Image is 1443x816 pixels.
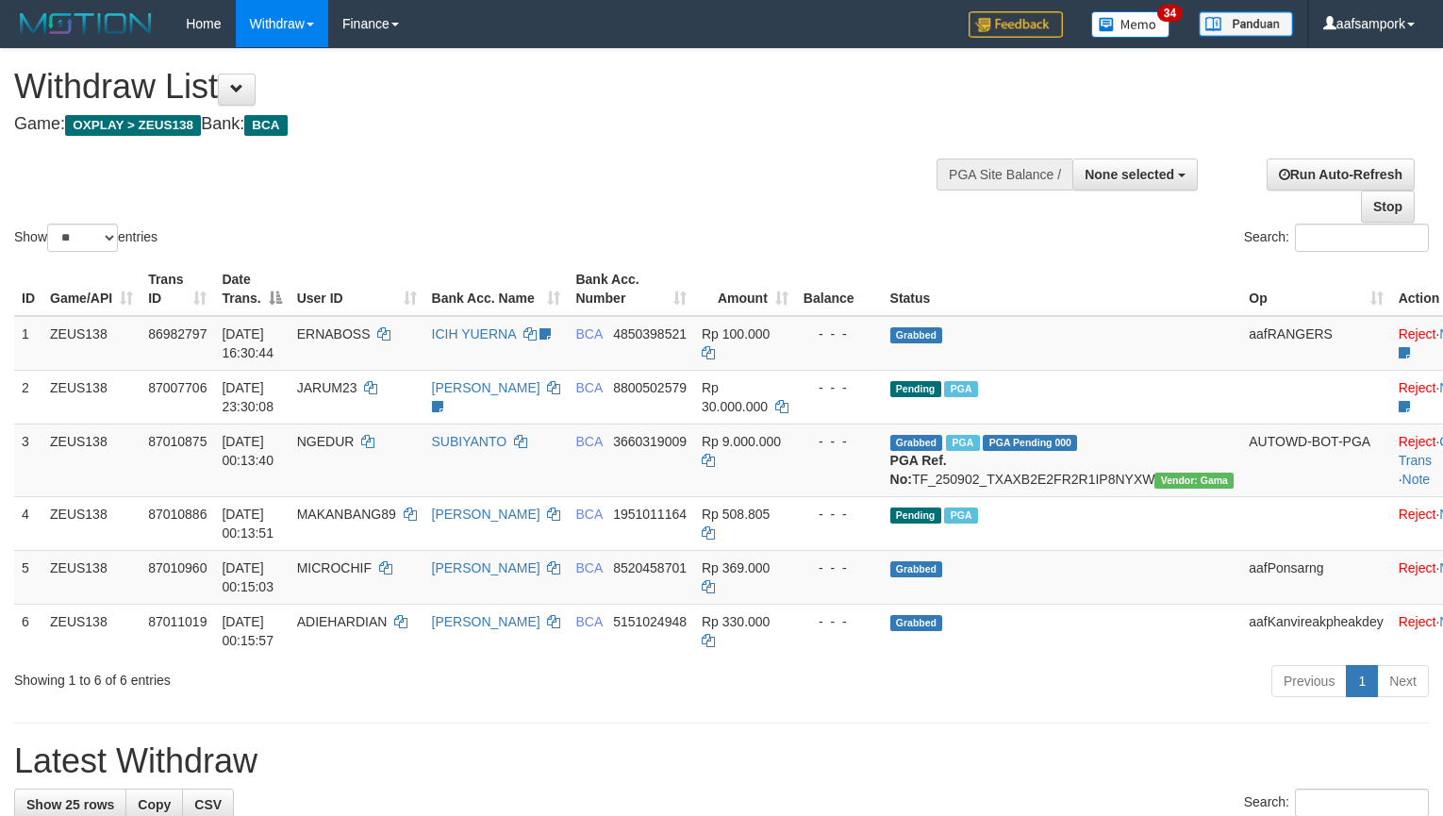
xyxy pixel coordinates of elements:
span: Grabbed [890,435,943,451]
a: Reject [1399,614,1436,629]
h4: Game: Bank: [14,115,943,134]
div: - - - [804,378,875,397]
span: Copy 1951011164 to clipboard [613,507,687,522]
a: Reject [1399,560,1436,575]
span: Rp 330.000 [702,614,770,629]
th: Amount: activate to sort column ascending [694,262,796,316]
span: BCA [575,326,602,341]
span: 87010886 [148,507,207,522]
th: User ID: activate to sort column ascending [290,262,424,316]
th: Bank Acc. Number: activate to sort column ascending [568,262,694,316]
span: MICROCHIF [297,560,372,575]
input: Search: [1295,224,1429,252]
span: [DATE] 16:30:44 [222,326,274,360]
th: Date Trans.: activate to sort column descending [214,262,289,316]
td: ZEUS138 [42,424,141,496]
span: Grabbed [890,561,943,577]
div: - - - [804,325,875,343]
th: Game/API: activate to sort column ascending [42,262,141,316]
span: Rp 100.000 [702,326,770,341]
td: TF_250902_TXAXB2E2FR2R1IP8NYXW [883,424,1242,496]
td: ZEUS138 [42,370,141,424]
a: [PERSON_NAME] [432,507,540,522]
span: MAKANBANG89 [297,507,396,522]
span: Marked by aafmaleo [944,381,977,397]
img: panduan.png [1199,11,1293,37]
span: Show 25 rows [26,797,114,812]
span: Copy 8520458701 to clipboard [613,560,687,575]
span: Marked by aafanarl [944,508,977,524]
span: ERNABOSS [297,326,371,341]
div: - - - [804,505,875,524]
span: Rp 9.000.000 [702,434,781,449]
a: [PERSON_NAME] [432,614,540,629]
span: 34 [1157,5,1183,22]
span: [DATE] 00:13:51 [222,507,274,541]
img: Button%20Memo.svg [1091,11,1170,38]
a: SUBIYANTO [432,434,507,449]
span: BCA [575,507,602,522]
span: BCA [244,115,287,136]
div: - - - [804,612,875,631]
td: 4 [14,496,42,550]
a: ICIH YUERNA [432,326,516,341]
th: Trans ID: activate to sort column ascending [141,262,214,316]
span: None selected [1085,167,1174,182]
span: BCA [575,614,602,629]
span: [DATE] 00:15:57 [222,614,274,648]
span: Pending [890,508,941,524]
td: ZEUS138 [42,496,141,550]
span: Copy [138,797,171,812]
a: Reject [1399,326,1436,341]
a: Run Auto-Refresh [1267,158,1415,191]
span: Rp 508.805 [702,507,770,522]
span: NGEDUR [297,434,355,449]
td: 5 [14,550,42,604]
a: Stop [1361,191,1415,223]
span: Vendor URL: https://trx31.1velocity.biz [1154,473,1234,489]
span: BCA [575,434,602,449]
img: MOTION_logo.png [14,9,158,38]
a: Reject [1399,507,1436,522]
td: aafRANGERS [1241,316,1390,371]
span: 86982797 [148,326,207,341]
th: Bank Acc. Name: activate to sort column ascending [424,262,569,316]
a: Reject [1399,434,1436,449]
td: aafPonsarng [1241,550,1390,604]
th: Balance [796,262,883,316]
span: PGA Pending [983,435,1077,451]
b: PGA Ref. No: [890,453,947,487]
div: PGA Site Balance / [937,158,1072,191]
span: JARUM23 [297,380,357,395]
span: BCA [575,560,602,575]
span: Copy 3660319009 to clipboard [613,434,687,449]
td: ZEUS138 [42,550,141,604]
span: 87010960 [148,560,207,575]
label: Show entries [14,224,158,252]
a: Next [1377,665,1429,697]
span: Copy 5151024948 to clipboard [613,614,687,629]
span: [DATE] 23:30:08 [222,380,274,414]
td: aafKanvireakpheakdey [1241,604,1390,658]
a: 1 [1346,665,1378,697]
div: - - - [804,432,875,451]
th: Status [883,262,1242,316]
a: [PERSON_NAME] [432,560,540,575]
img: Feedback.jpg [969,11,1063,38]
label: Search: [1244,224,1429,252]
div: Showing 1 to 6 of 6 entries [14,663,588,690]
span: Rp 30.000.000 [702,380,768,414]
h1: Latest Withdraw [14,742,1429,780]
h1: Withdraw List [14,68,943,106]
td: ZEUS138 [42,604,141,658]
td: 6 [14,604,42,658]
button: None selected [1072,158,1198,191]
td: ZEUS138 [42,316,141,371]
select: Showentries [47,224,118,252]
span: 87010875 [148,434,207,449]
span: Copy 8800502579 to clipboard [613,380,687,395]
a: [PERSON_NAME] [432,380,540,395]
a: Reject [1399,380,1436,395]
span: 87007706 [148,380,207,395]
span: OXPLAY > ZEUS138 [65,115,201,136]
